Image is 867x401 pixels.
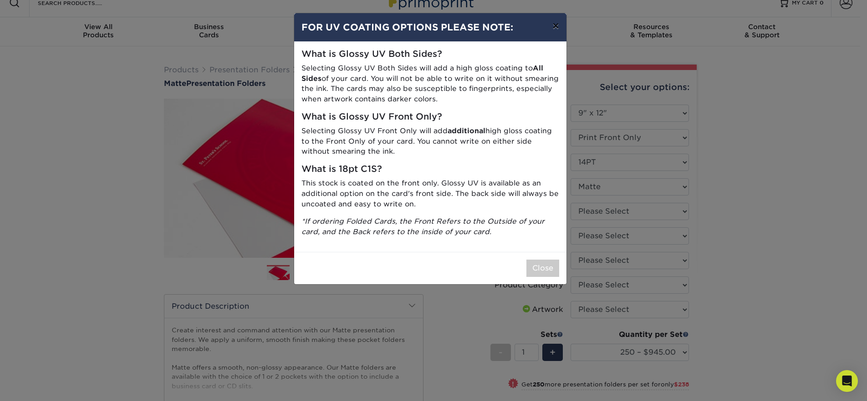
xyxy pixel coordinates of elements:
button: × [545,13,566,39]
p: Selecting Glossy UV Front Only will add high gloss coating to the Front Only of your card. You ca... [301,126,559,157]
p: This stock is coated on the front only. Glossy UV is available as an additional option on the car... [301,178,559,209]
strong: All Sides [301,64,543,83]
p: Selecting Glossy UV Both Sides will add a high gloss coating to of your card. You will not be abl... [301,63,559,105]
strong: additional [448,126,485,135]
div: Open Intercom Messenger [836,370,858,392]
h5: What is 18pt C1S? [301,164,559,175]
h5: What is Glossy UV Both Sides? [301,49,559,60]
i: *If ordering Folded Cards, the Front Refers to the Outside of your card, and the Back refers to t... [301,217,545,236]
h4: FOR UV COATING OPTIONS PLEASE NOTE: [301,20,559,34]
h5: What is Glossy UV Front Only? [301,112,559,122]
button: Close [526,260,559,277]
